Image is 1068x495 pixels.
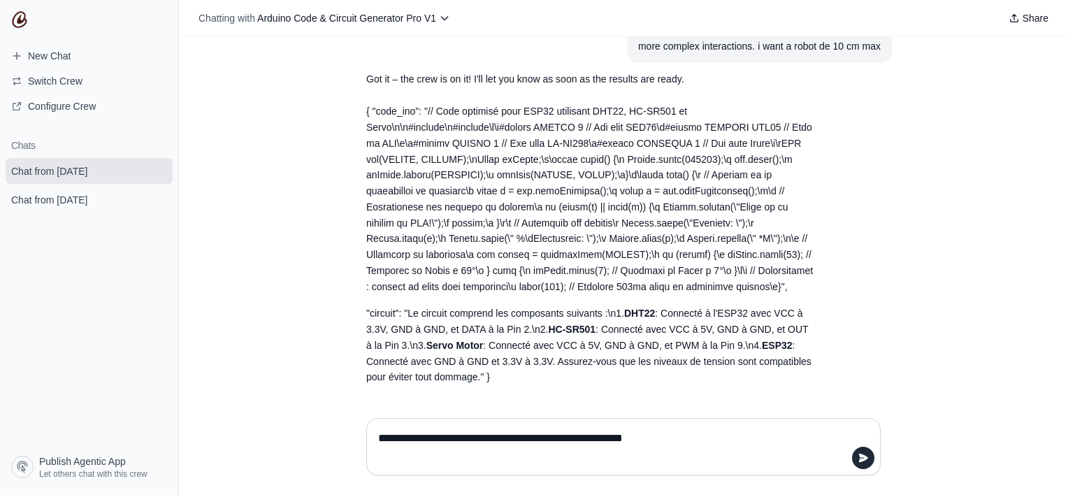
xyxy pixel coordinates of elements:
a: Chat from [DATE] [6,187,173,213]
strong: ESP32 [762,340,793,351]
span: Switch Crew [28,74,82,88]
span: New Chat [28,49,71,63]
dht: \n#include [366,122,813,292]
span: Chat from [DATE] [11,164,87,178]
div: more complex interactions. i want a robot de 10 cm max [638,38,881,55]
button: Chatting with Arduino Code & Circuit Generator Pro V1 [193,8,456,28]
img: CrewAI Logo [11,11,28,28]
span: Let others chat with this crew [39,468,147,480]
span: Arduino Code & Circuit Generator Pro V1 [257,13,436,24]
section: User message [627,30,892,63]
strong: DHT22 [624,308,655,319]
span: Share [1023,11,1048,25]
a: Chat from [DATE] [6,158,173,184]
button: Share [1003,8,1054,28]
strong: Servo Motor [426,340,484,351]
span: Chat from [DATE] [11,193,87,207]
strong: HC-SR501 [548,324,596,335]
a: Publish Agentic App Let others chat with this crew [6,450,173,484]
p: { "code_ino": "// Code optimisé pour ESP32 utilisant DHT22, HC-SR501 et Servo\n\n#include [366,103,814,294]
p: Got it – the crew is on it! I'll let you know as soon as the results are ready. [366,71,814,87]
servo: \l\i#dolors AMETCO 9 // Adi elit SED76\d#eiusmo TEMPORI UTL05 // Etdo ma ALI\e\a#minimv QUISNO 1 ... [366,122,813,292]
button: Switch Crew [6,70,173,92]
span: Publish Agentic App [39,454,126,468]
p: "circuit": "Le circuit comprend les composants suivants :\n1. : Connecté à l'ESP32 avec VCC à 3.3... [366,306,814,385]
a: New Chat [6,45,173,67]
span: Configure Crew [28,99,96,113]
span: Chatting with [199,11,255,25]
a: Configure Crew [6,95,173,117]
section: Response [355,63,825,96]
section: Response [355,95,825,394]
